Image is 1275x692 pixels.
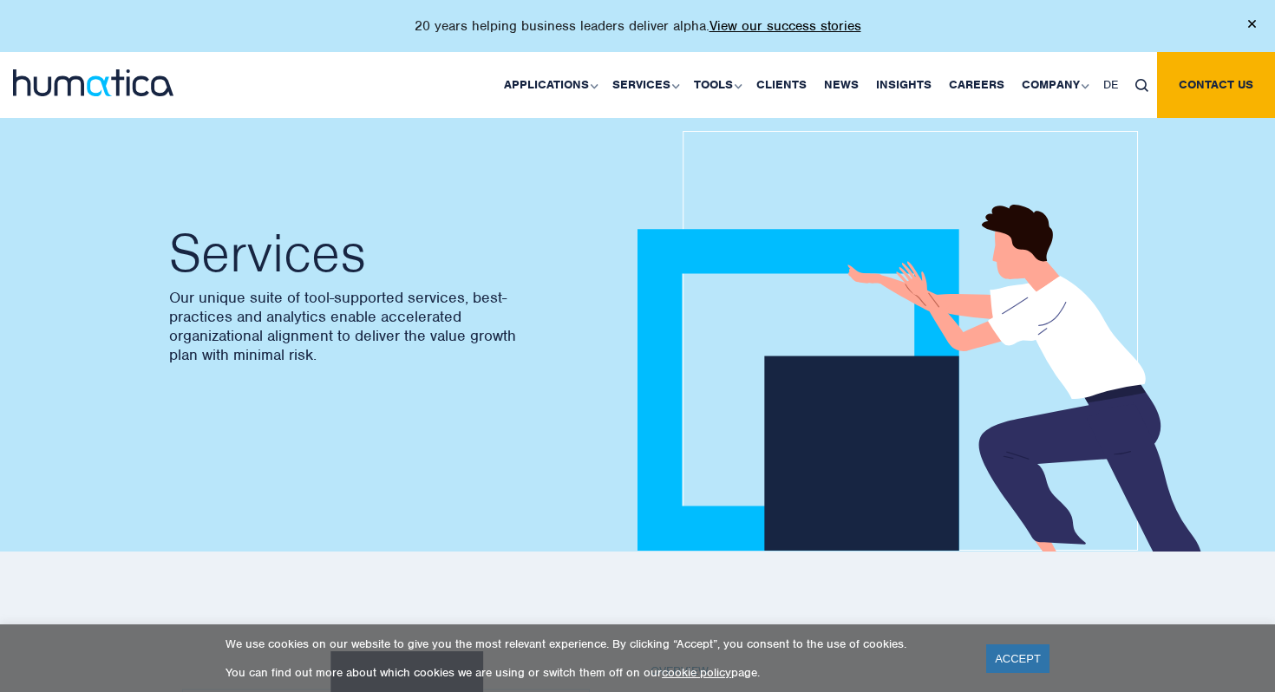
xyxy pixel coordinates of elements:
a: Contact us [1157,52,1275,118]
a: ACCEPT [986,644,1049,673]
a: Tools [685,52,748,118]
span: DE [1103,77,1118,92]
p: 20 years helping business leaders deliver alpha. [415,17,861,35]
p: We use cookies on our website to give you the most relevant experience. By clicking “Accept”, you... [226,637,964,651]
a: Insights [867,52,940,118]
a: DE [1095,52,1127,118]
a: Clients [748,52,815,118]
a: cookie policy [662,665,731,680]
img: logo [13,69,173,96]
a: Services [604,52,685,118]
h2: Services [169,227,620,279]
a: Applications [495,52,604,118]
img: search_icon [1135,79,1148,92]
p: Our unique suite of tool-supported services, best-practices and analytics enable accelerated orga... [169,288,620,364]
img: about_banner1 [637,131,1237,552]
a: News [815,52,867,118]
a: Company [1013,52,1095,118]
p: You can find out more about which cookies we are using or switch them off on our page. [226,665,964,680]
a: View our success stories [709,17,861,35]
a: Careers [940,52,1013,118]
